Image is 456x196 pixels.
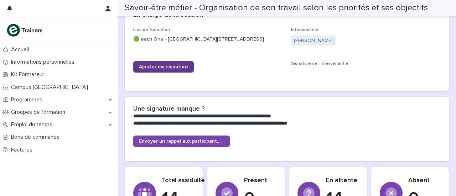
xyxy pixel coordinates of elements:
[133,136,230,147] a: Envoyer un rappel aux participant.e.s
[244,177,276,185] p: Présent
[139,139,224,144] span: Envoyer un rappel aux participant.e.s
[133,36,283,43] p: 🟢 each One - [GEOGRAPHIC_DATA][STREET_ADDRESS]
[8,96,48,103] p: Programmes
[408,177,441,185] p: Absent
[162,177,205,185] p: Total assiduité
[294,37,333,44] a: [PERSON_NAME]
[139,64,188,69] span: Ajouter ma signature
[6,23,45,37] img: K0CqGN7SDeD6s4JG8KQk
[133,28,170,32] span: Lieu de formation
[8,71,50,78] p: Kit Formateur
[326,177,358,185] p: En attente
[8,134,66,141] p: Bons de commande
[125,3,428,13] h2: Savoir-être métier - Organisation de son travail selon les priorités et ses objectifs
[133,61,194,73] a: Ajouter ma signature
[8,84,94,91] p: Campus [GEOGRAPHIC_DATA]
[8,147,38,153] p: Factures
[8,109,71,116] p: Groupes de formation
[8,59,80,65] p: Informations personnelles
[8,121,58,128] p: Emploi du temps
[8,46,35,53] p: Accueil
[133,105,204,113] h2: Une signature manque ?
[291,69,440,77] p: -
[291,28,319,32] span: Intervenant.e
[291,62,348,66] span: Signature de l'intervenant.e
